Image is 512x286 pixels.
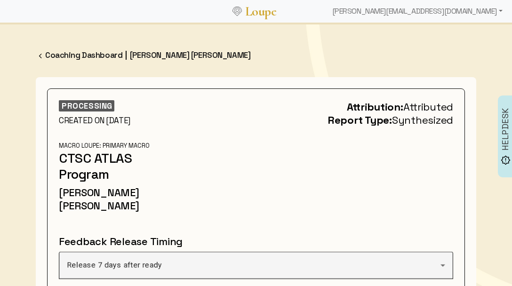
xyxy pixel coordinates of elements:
div: [PERSON_NAME][EMAIL_ADDRESS][DOMAIN_NAME] [328,2,506,21]
span: Report Type: [328,113,392,127]
span: Release 7 days after ready [67,261,162,270]
span: Attribution: [347,100,403,113]
img: Loupe Logo [232,7,242,16]
img: FFFF [36,51,45,61]
img: brightness_alert_FILL0_wght500_GRAD0_ops.svg [501,155,511,165]
span: | [125,50,127,61]
a: Coaching Dashboard [45,50,122,60]
span: Synthesized [392,113,453,127]
div: PROCESSING [59,100,114,111]
h3: Feedback Release Timing [59,235,453,248]
span: CREATED ON [DATE] [59,115,130,126]
span: Attributed [403,100,453,113]
a: Loupe [242,3,280,20]
a: [PERSON_NAME] [PERSON_NAME] [130,50,250,60]
div: Macro Loupe: Primary Macro [59,142,183,150]
h2: CTSC ATLAS Program [59,150,183,182]
h3: [PERSON_NAME] [PERSON_NAME] [59,186,183,212]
